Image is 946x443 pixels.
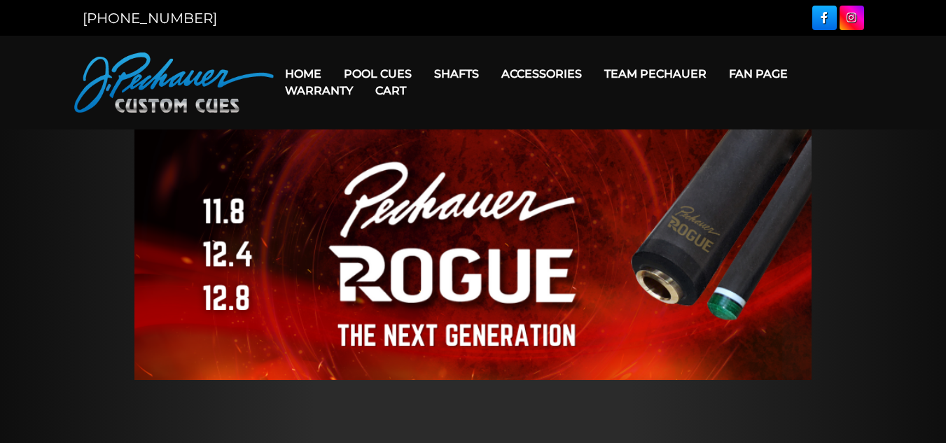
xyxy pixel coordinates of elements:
[593,56,718,92] a: Team Pechauer
[423,56,490,92] a: Shafts
[274,56,333,92] a: Home
[364,73,417,108] a: Cart
[333,56,423,92] a: Pool Cues
[718,56,799,92] a: Fan Page
[83,10,217,27] a: [PHONE_NUMBER]
[74,52,274,113] img: Pechauer Custom Cues
[274,73,364,108] a: Warranty
[490,56,593,92] a: Accessories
